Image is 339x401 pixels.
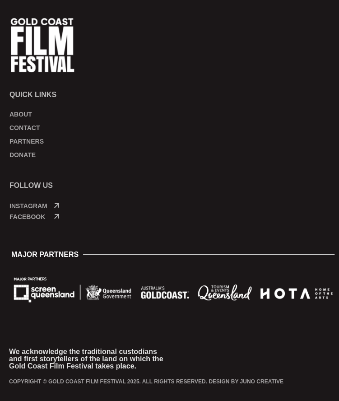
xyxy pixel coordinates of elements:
[9,150,335,159] a: Donate
[9,137,335,146] a: Partners
[11,252,79,258] span: MAJOR PARTNERS
[9,202,47,210] a: Instagram
[9,110,335,119] a: About
[9,91,335,98] p: Quick links
[9,348,334,370] p: We acknowledge the traditional custodians and first storytellers of the land on which the Gold Co...
[54,214,59,219] a: Facebook
[9,110,335,159] nav: Menu
[9,379,334,385] p: COPYRIGHT © GOLD COAST FILM FESTIVAL 2025. ALL RIGHTS RESERVED. DESIGN BY JUNO CREATIVE
[9,123,335,132] a: Contact
[9,213,45,220] a: Facebook
[54,203,59,208] a: Instagram
[9,182,335,189] p: FOLLOW US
